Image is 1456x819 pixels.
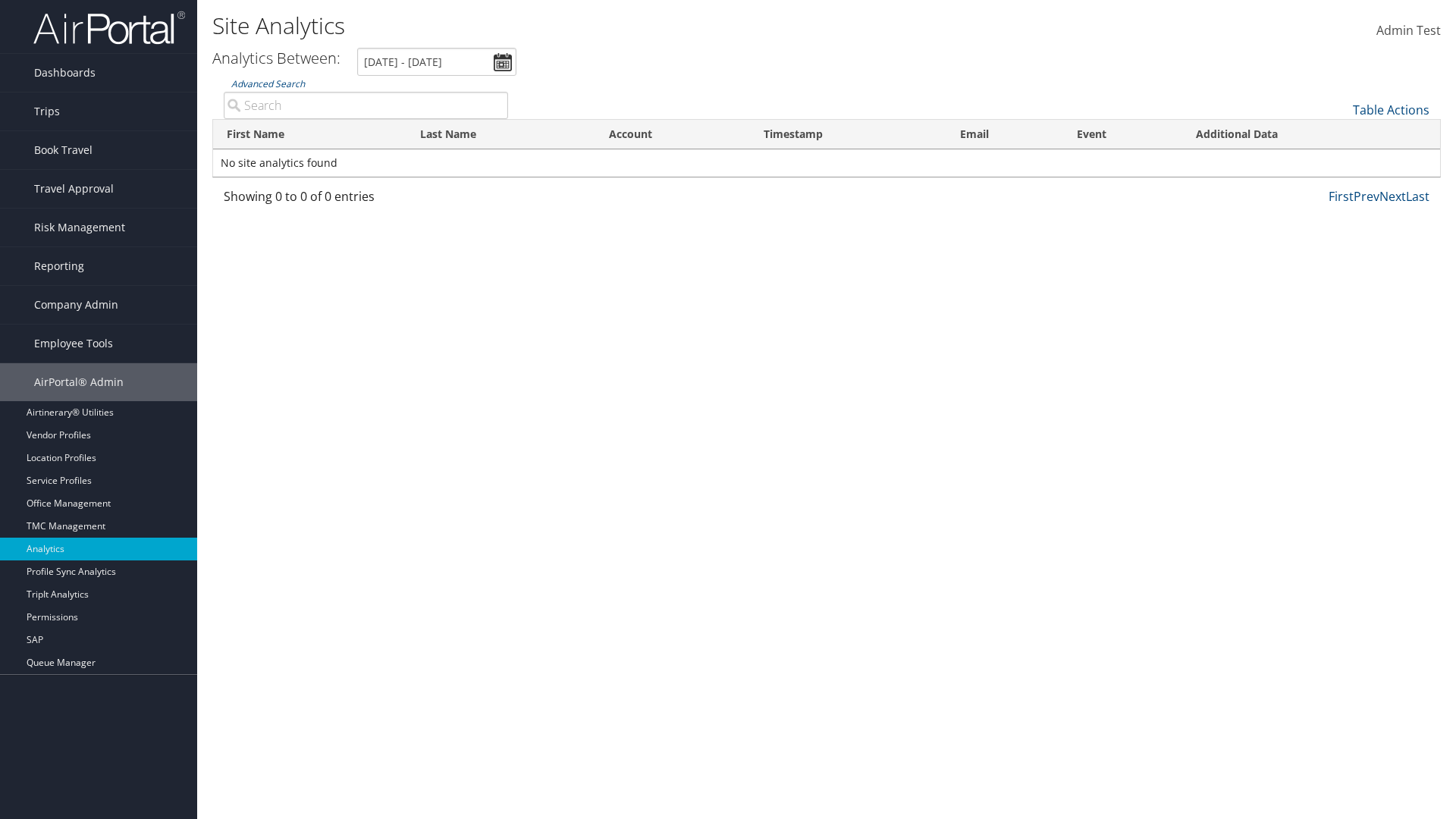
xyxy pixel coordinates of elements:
th: Email [946,120,1063,149]
span: Risk Management [34,209,125,246]
span: Book Travel [34,131,93,169]
a: Next [1379,188,1406,205]
span: Travel Approval [34,170,114,208]
a: Advanced Search [231,77,305,90]
th: Additional Data [1182,120,1440,149]
input: [DATE] - [DATE] [357,48,516,76]
th: Last Name: activate to sort column ascending [406,120,595,149]
h3: Analytics Between: [212,48,340,68]
a: First [1329,188,1354,205]
th: Timestamp: activate to sort column descending [750,120,946,149]
a: Table Actions [1353,102,1429,118]
a: Admin Test [1376,8,1441,55]
span: Employee Tools [34,325,113,362]
div: Showing 0 to 0 of 0 entries [224,187,508,213]
span: AirPortal® Admin [34,363,124,401]
th: Account: activate to sort column ascending [595,120,750,149]
span: Admin Test [1376,22,1441,39]
a: Last [1406,188,1429,205]
input: Advanced Search [224,92,508,119]
span: Reporting [34,247,84,285]
th: First Name: activate to sort column ascending [213,120,406,149]
th: Event [1063,120,1182,149]
span: Dashboards [34,54,96,92]
img: airportal-logo.png [33,10,185,45]
span: Trips [34,93,60,130]
td: No site analytics found [213,149,1440,177]
a: Prev [1354,188,1379,205]
span: Company Admin [34,286,118,324]
h1: Site Analytics [212,10,1031,42]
